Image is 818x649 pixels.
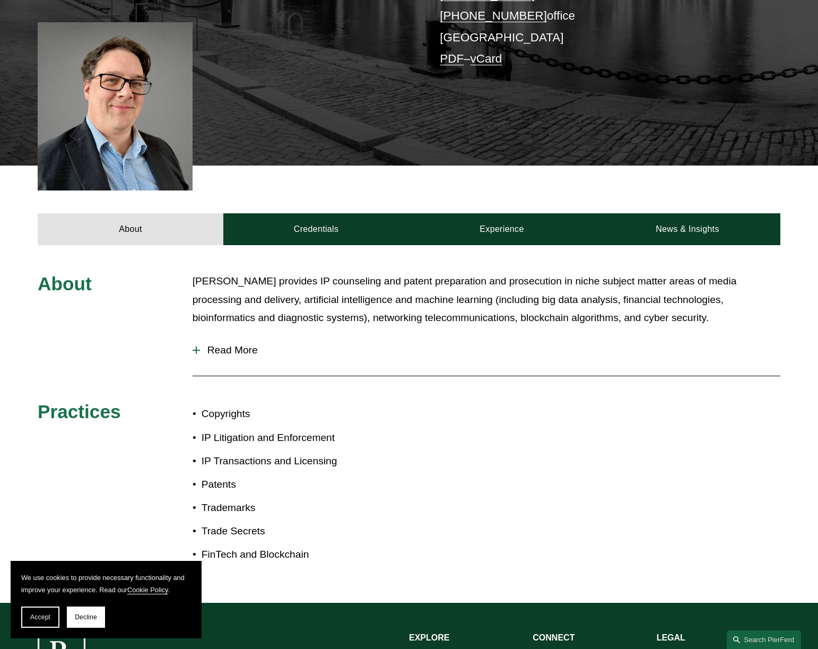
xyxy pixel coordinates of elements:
p: [PERSON_NAME] provides IP counseling and patent preparation and prosecution in niche subject matt... [193,272,780,327]
section: Cookie banner [11,561,202,638]
p: We use cookies to provide necessary functionality and improve your experience. Read our . [21,572,191,596]
span: Decline [75,613,97,621]
a: Search this site [727,630,801,649]
a: vCard [471,52,502,65]
span: About [38,273,92,294]
a: Cookie Policy [127,586,168,594]
a: Credentials [223,213,409,245]
button: Accept [21,607,59,628]
strong: CONNECT [533,633,575,642]
p: FinTech and Blockchain [202,546,409,564]
a: Experience [409,213,595,245]
a: About [38,213,223,245]
p: Trade Secrets [202,522,409,541]
strong: EXPLORE [409,633,449,642]
p: Patents [202,475,409,494]
p: IP Litigation and Enforcement [202,429,409,447]
a: News & Insights [595,213,780,245]
p: IP Transactions and Licensing [202,452,409,471]
strong: LEGAL [657,633,685,642]
span: Accept [30,613,50,621]
a: PDF [440,52,464,65]
button: Decline [67,607,105,628]
p: Copyrights [202,405,409,423]
span: Practices [38,401,121,422]
button: Read More [193,336,780,364]
a: [PHONE_NUMBER] [440,9,547,22]
span: Read More [200,344,780,356]
p: Trademarks [202,499,409,517]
